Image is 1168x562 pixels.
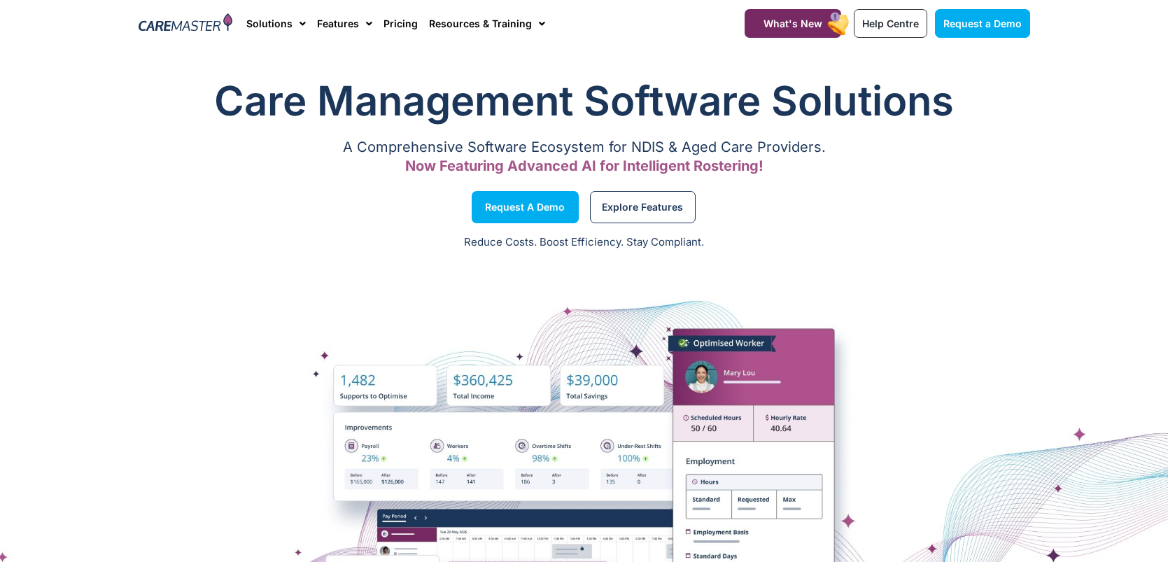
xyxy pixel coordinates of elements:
h1: Care Management Software Solutions [139,73,1030,129]
span: Explore Features [602,204,683,211]
a: Help Centre [854,9,927,38]
p: Reduce Costs. Boost Efficiency. Stay Compliant. [8,234,1160,251]
span: Help Centre [862,17,919,29]
span: What's New [764,17,822,29]
a: Request a Demo [935,9,1030,38]
a: Explore Features [590,191,696,223]
a: What's New [745,9,841,38]
span: Request a Demo [943,17,1022,29]
img: CareMaster Logo [139,13,233,34]
span: Request a Demo [485,204,565,211]
a: Request a Demo [472,191,579,223]
p: A Comprehensive Software Ecosystem for NDIS & Aged Care Providers. [139,143,1030,152]
span: Now Featuring Advanced AI for Intelligent Rostering! [405,157,764,174]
